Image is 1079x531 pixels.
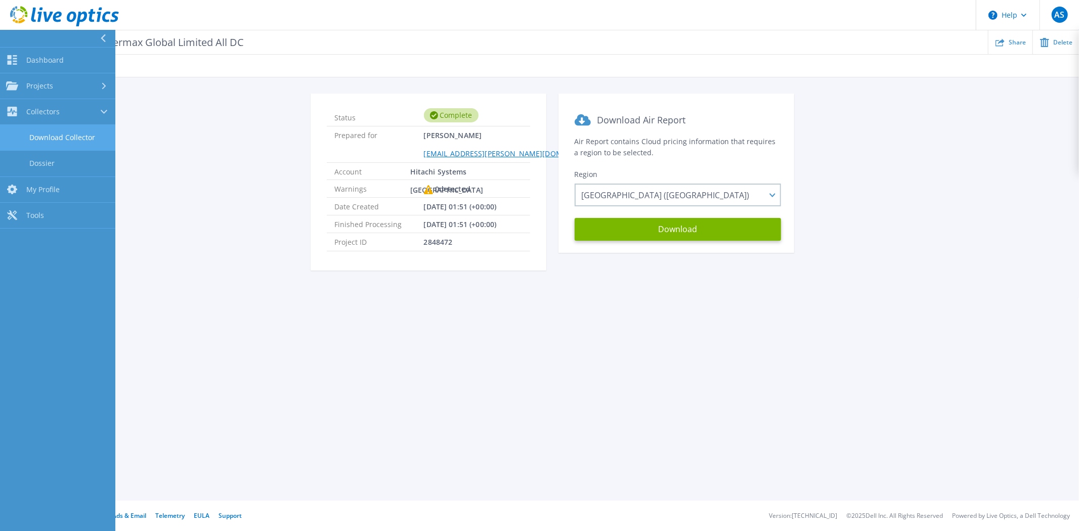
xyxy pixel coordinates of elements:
[155,511,185,520] a: Telemetry
[26,211,44,220] span: Tools
[26,56,64,65] span: Dashboard
[335,233,424,250] span: Project ID
[846,513,943,519] li: © 2025 Dell Inc. All Rights Reserved
[335,180,424,197] span: Warnings
[424,108,479,122] div: Complete
[94,36,244,48] span: Thermax Global Limited All DC
[424,233,453,250] span: 2848472
[1053,39,1072,46] span: Delete
[335,109,424,122] span: Status
[26,81,53,91] span: Projects
[769,513,837,519] li: Version: [TECHNICAL_ID]
[575,169,598,179] span: Region
[410,163,522,180] span: Hitachi Systems [GEOGRAPHIC_DATA]
[424,126,602,162] span: [PERSON_NAME]
[26,185,60,194] span: My Profile
[52,36,244,48] p: RVTools
[335,163,410,180] span: Account
[952,513,1070,519] li: Powered by Live Optics, a Dell Technology
[335,215,424,233] span: Finished Processing
[26,107,60,116] span: Collectors
[424,180,470,198] div: 0 detected
[575,137,776,157] span: Air Report contains Cloud pricing information that requires a region to be selected.
[1054,11,1064,19] span: AS
[424,198,497,215] span: [DATE] 01:51 (+00:00)
[597,114,685,126] span: Download Air Report
[575,218,781,241] button: Download
[335,126,424,162] span: Prepared for
[575,184,781,206] div: [GEOGRAPHIC_DATA] ([GEOGRAPHIC_DATA])
[424,149,602,158] a: [EMAIL_ADDRESS][PERSON_NAME][DOMAIN_NAME]
[194,511,209,520] a: EULA
[112,511,146,520] a: Ads & Email
[219,511,242,520] a: Support
[335,198,424,215] span: Date Created
[1009,39,1026,46] span: Share
[424,215,497,233] span: [DATE] 01:51 (+00:00)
